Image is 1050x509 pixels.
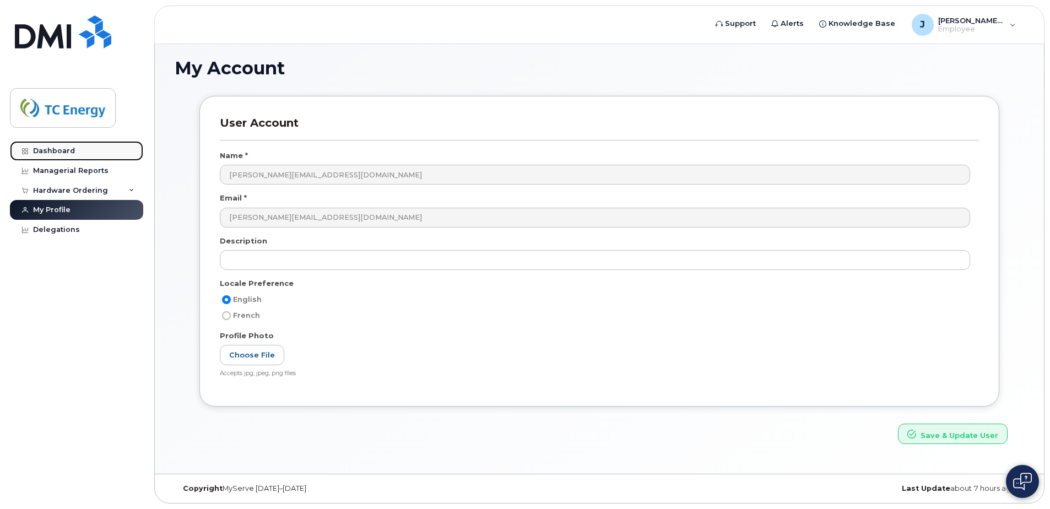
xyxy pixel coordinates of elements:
[220,331,274,341] label: Profile Photo
[183,484,223,492] strong: Copyright
[220,116,979,140] h3: User Account
[902,484,950,492] strong: Last Update
[220,278,294,289] label: Locale Preference
[741,484,1024,493] div: about 7 hours ago
[175,58,1024,78] h1: My Account
[175,484,458,493] div: MyServe [DATE]–[DATE]
[220,236,267,246] label: Description
[220,193,247,203] label: Email *
[1013,473,1032,490] img: Open chat
[220,150,248,161] label: Name *
[898,424,1008,444] button: Save & Update User
[233,311,260,320] span: French
[220,345,284,365] label: Choose File
[222,311,231,320] input: French
[222,295,231,304] input: English
[220,370,970,378] div: Accepts jpg, jpeg, png files
[233,295,262,304] span: English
